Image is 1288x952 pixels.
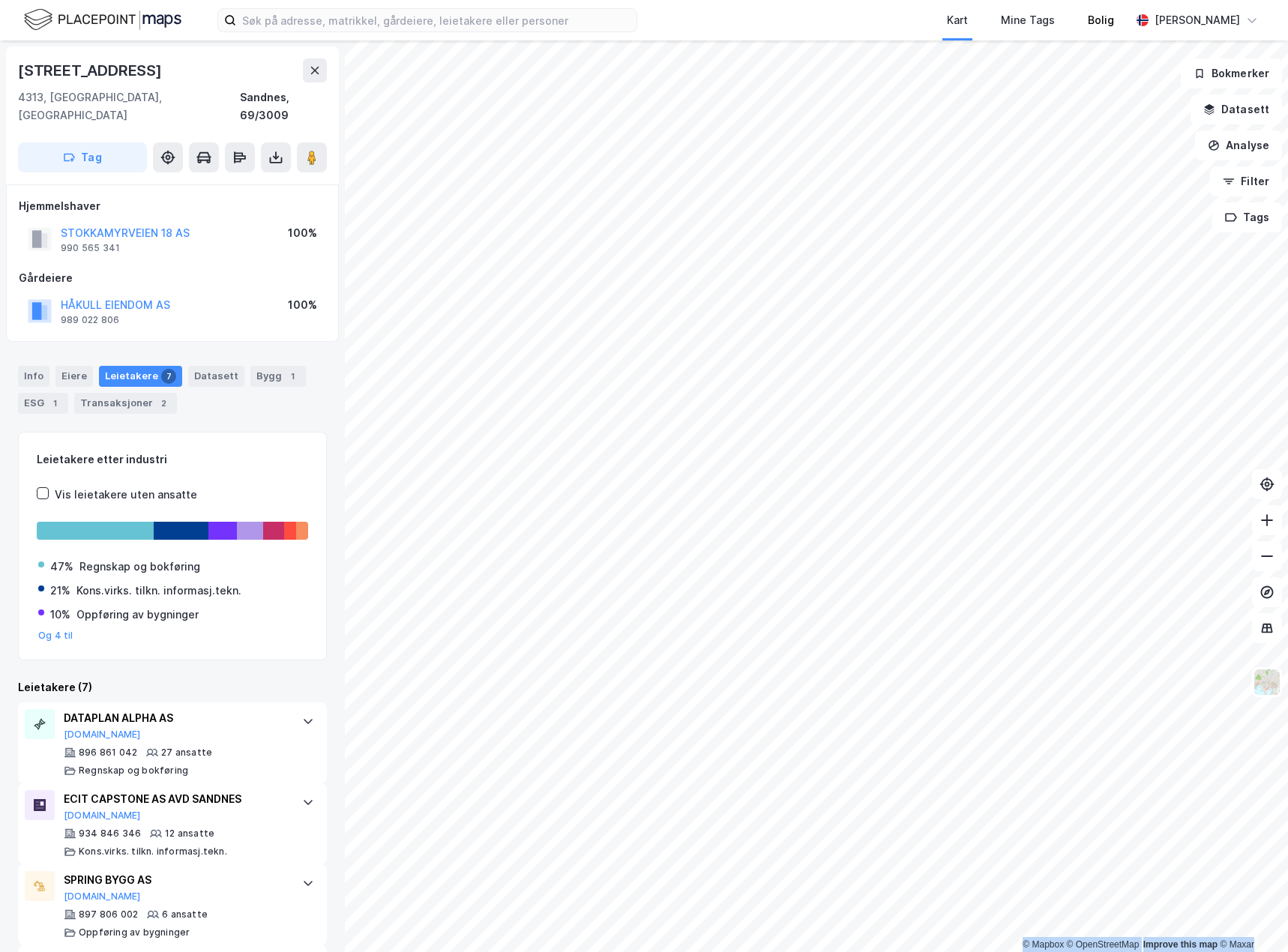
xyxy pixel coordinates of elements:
[1181,58,1282,88] button: Bokmerker
[1195,130,1282,160] button: Analyse
[55,486,197,504] div: Vis leietakere uten ansatte
[947,11,968,29] div: Kart
[79,909,138,921] div: 897 806 002
[1210,166,1282,196] button: Filter
[1253,668,1281,696] img: Z
[64,790,287,808] div: ECIT CAPSTONE AS AVD SANDNES
[1191,94,1282,124] button: Datasett
[1213,880,1288,952] iframe: Chat Widget
[79,765,188,777] div: Regnskap og bokføring
[64,810,141,822] button: [DOMAIN_NAME]
[50,582,70,600] div: 21%
[61,242,120,254] div: 990 565 341
[64,871,287,889] div: SPRING BYGG AS
[1212,202,1282,232] button: Tags
[18,366,49,387] div: Info
[50,558,73,576] div: 47%
[1001,11,1055,29] div: Mine Tags
[19,269,326,287] div: Gårdeiere
[38,630,73,642] button: Og 4 til
[1023,939,1064,950] a: Mapbox
[1143,939,1218,950] a: Improve this map
[162,909,208,921] div: 6 ansatte
[250,366,306,387] div: Bygg
[18,58,165,82] div: [STREET_ADDRESS]
[79,927,190,939] div: Oppføring av bygninger
[19,197,326,215] div: Hjemmelshaver
[288,296,317,314] div: 100%
[18,393,68,414] div: ESG
[79,846,227,858] div: Kons.virks. tilkn. informasj.tekn.
[55,366,93,387] div: Eiere
[1067,939,1140,950] a: OpenStreetMap
[79,747,137,759] div: 896 861 042
[161,369,176,384] div: 7
[79,558,200,576] div: Regnskap og bokføring
[64,709,287,727] div: DATAPLAN ALPHA AS
[74,393,177,414] div: Transaksjoner
[236,9,637,31] input: Søk på adresse, matrikkel, gårdeiere, leietakere eller personer
[240,88,327,124] div: Sandnes, 69/3009
[64,729,141,741] button: [DOMAIN_NAME]
[99,366,182,387] div: Leietakere
[24,7,181,33] img: logo.f888ab2527a4732fd821a326f86c7f29.svg
[18,88,240,124] div: 4313, [GEOGRAPHIC_DATA], [GEOGRAPHIC_DATA]
[76,606,199,624] div: Oppføring av bygninger
[61,314,119,326] div: 989 022 806
[285,369,300,384] div: 1
[18,142,147,172] button: Tag
[188,366,244,387] div: Datasett
[47,396,62,411] div: 1
[79,828,141,840] div: 934 846 346
[1213,880,1288,952] div: Kontrollprogram for chat
[1088,11,1114,29] div: Bolig
[156,396,171,411] div: 2
[76,582,241,600] div: Kons.virks. tilkn. informasj.tekn.
[64,891,141,903] button: [DOMAIN_NAME]
[50,606,70,624] div: 10%
[165,828,214,840] div: 12 ansatte
[18,678,327,696] div: Leietakere (7)
[1155,11,1240,29] div: [PERSON_NAME]
[161,747,212,759] div: 27 ansatte
[37,451,308,469] div: Leietakere etter industri
[288,224,317,242] div: 100%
